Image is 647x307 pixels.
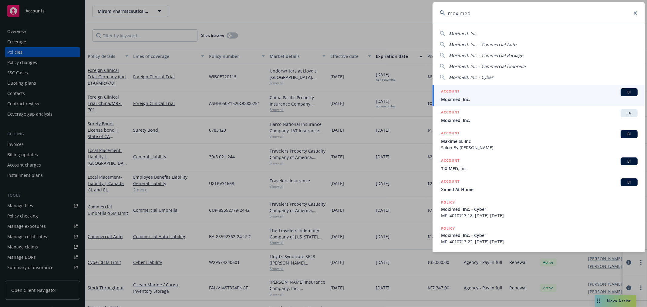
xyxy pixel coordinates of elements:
[433,127,645,154] a: ACCOUNTBIMaxime SL IncSalon By [PERSON_NAME]
[441,199,455,205] h5: POLICY
[449,74,493,80] span: Moximed, Inc. - Cyber
[441,88,460,96] h5: ACCOUNT
[441,206,638,212] span: Moximed, Inc. - Cyber
[449,31,477,36] span: Moximed, Inc.
[441,165,638,172] span: TIXiMED, Inc.
[441,186,638,193] span: Ximed At Home
[441,225,455,231] h5: POLICY
[449,42,516,47] span: Moximed, Inc. - Commercial Auto
[433,2,645,24] input: Search...
[441,130,460,137] h5: ACCOUNT
[433,222,645,248] a: POLICYMoximed, Inc. - CyberMPL4010713.22, [DATE]-[DATE]
[449,63,526,69] span: Moximed, Inc. - Commercial Umbrella
[441,212,638,219] span: MPL4010713.18, [DATE]-[DATE]
[441,109,460,116] h5: ACCOUNT
[623,159,635,164] span: BI
[623,180,635,185] span: BI
[441,157,460,165] h5: ACCOUNT
[433,106,645,127] a: ACCOUNTTRMoximed, Inc.
[441,178,460,186] h5: ACCOUNT
[433,248,645,274] a: POLICY
[441,96,638,103] span: Moximed, Inc.
[433,175,645,196] a: ACCOUNTBIXimed At Home
[449,52,523,58] span: Moximed, Inc. - Commercial Package
[441,232,638,238] span: Moximed, Inc. - Cyber
[433,154,645,175] a: ACCOUNTBITIXiMED, Inc.
[623,89,635,95] span: BI
[441,144,638,151] span: Salon By [PERSON_NAME]
[433,85,645,106] a: ACCOUNTBIMoximed, Inc.
[623,131,635,137] span: BI
[441,117,638,123] span: Moximed, Inc.
[623,110,635,116] span: TR
[441,251,455,258] h5: POLICY
[433,196,645,222] a: POLICYMoximed, Inc. - CyberMPL4010713.18, [DATE]-[DATE]
[441,238,638,245] span: MPL4010713.22, [DATE]-[DATE]
[441,138,638,144] span: Maxime SL Inc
